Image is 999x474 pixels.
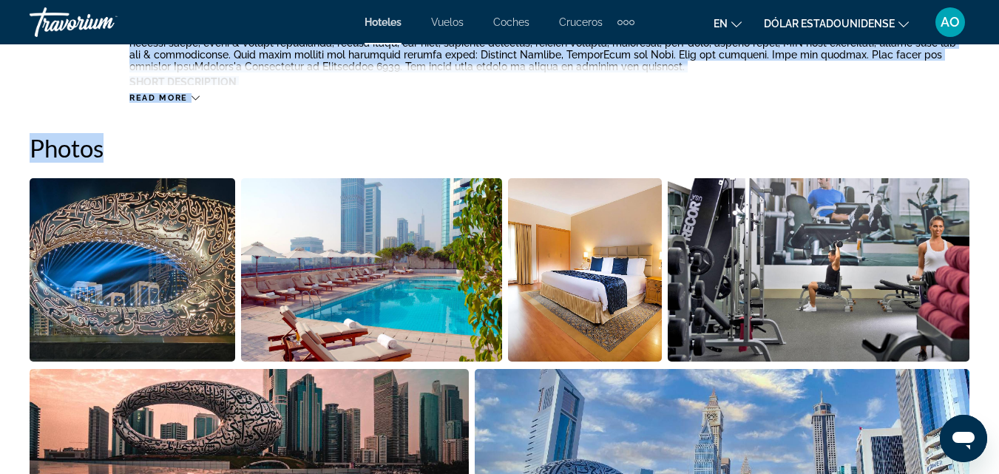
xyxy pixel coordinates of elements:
[129,92,200,104] button: Read more
[940,415,987,462] iframe: Botón para iniciar la ventana de mensajería
[931,7,969,38] button: Menú de usuario
[30,3,177,41] a: Travorium
[559,16,603,28] a: Cruceros
[241,177,502,362] button: Open full-screen image slider
[493,16,529,28] a: Coches
[129,93,188,103] span: Read more
[941,14,960,30] font: AO
[30,177,235,362] button: Open full-screen image slider
[764,13,909,34] button: Cambiar moneda
[714,13,742,34] button: Cambiar idioma
[30,133,969,163] h2: Photos
[714,18,728,30] font: en
[764,18,895,30] font: Dólar estadounidense
[431,16,464,28] a: Vuelos
[668,177,969,362] button: Open full-screen image slider
[508,177,662,362] button: Open full-screen image slider
[365,16,402,28] a: Hoteles
[617,10,634,34] button: Elementos de navegación adicionales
